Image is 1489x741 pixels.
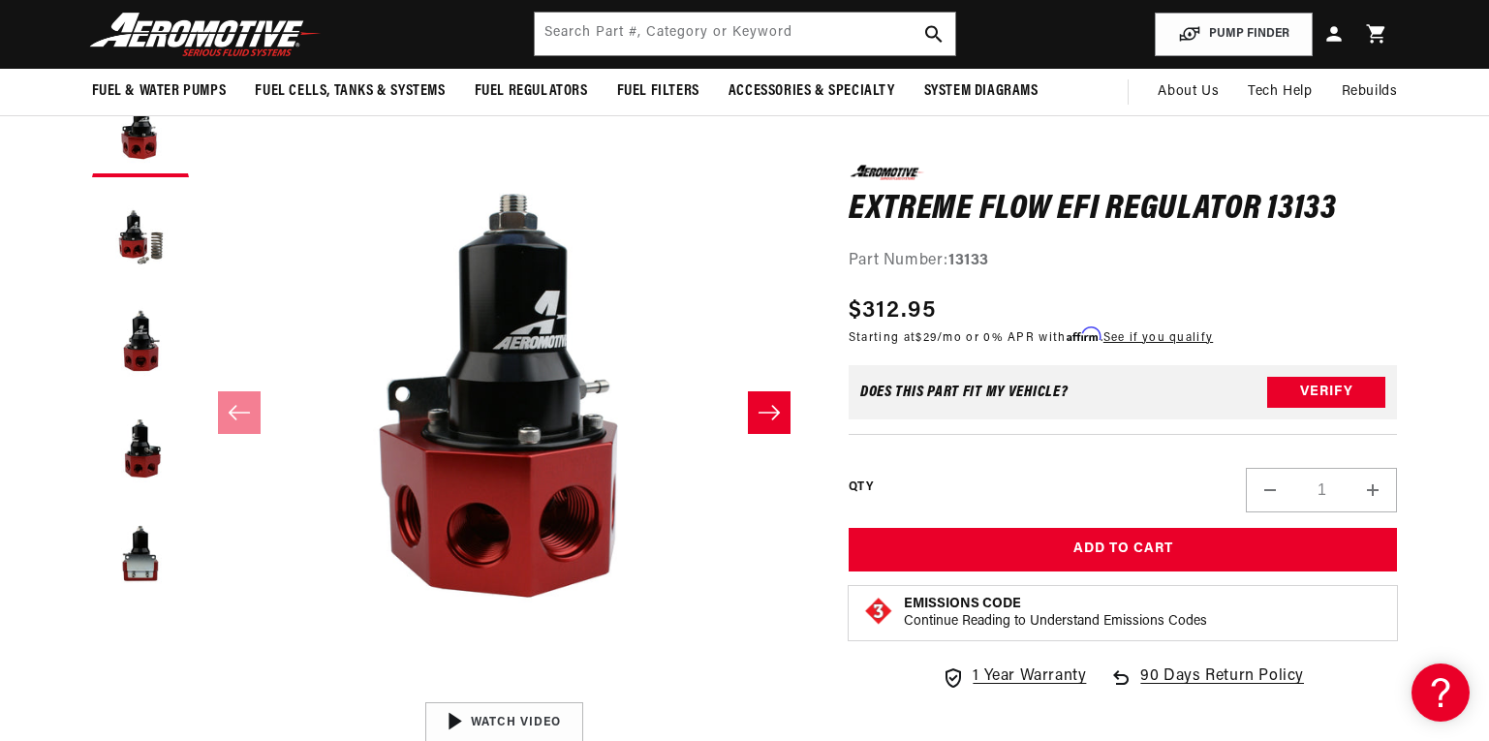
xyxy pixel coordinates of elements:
h1: Extreme Flow EFI Regulator 13133 [849,194,1398,225]
span: Fuel & Water Pumps [92,81,227,102]
span: Accessories & Specialty [729,81,895,102]
img: Aeromotive [84,12,326,57]
span: 1 Year Warranty [973,664,1086,690]
span: Fuel Cells, Tanks & Systems [255,81,445,102]
span: Fuel Filters [617,81,699,102]
button: Emissions CodeContinue Reading to Understand Emissions Codes [904,596,1207,631]
button: Load image 1 in gallery view [92,80,189,177]
input: Search by Part Number, Category or Keyword [535,13,955,55]
div: Part Number: [849,249,1398,274]
span: 90 Days Return Policy [1140,664,1304,709]
span: About Us [1158,84,1219,99]
summary: Fuel Regulators [460,69,603,114]
span: Tech Help [1248,81,1312,103]
button: Load image 5 in gallery view [92,507,189,603]
div: Does This part fit My vehicle? [860,385,1069,400]
a: See if you qualify - Learn more about Affirm Financing (opens in modal) [1103,331,1213,343]
button: PUMP FINDER [1155,13,1313,56]
span: Fuel Regulators [475,81,588,102]
span: Affirm [1067,326,1101,341]
button: Slide right [748,391,791,434]
summary: System Diagrams [910,69,1053,114]
label: QTY [849,479,873,496]
summary: Rebuilds [1327,69,1412,115]
span: System Diagrams [924,81,1039,102]
summary: Fuel & Water Pumps [78,69,241,114]
span: Rebuilds [1342,81,1398,103]
button: Load image 3 in gallery view [92,293,189,390]
p: Continue Reading to Understand Emissions Codes [904,613,1207,631]
a: 1 Year Warranty [942,664,1086,690]
a: 90 Days Return Policy [1109,664,1304,709]
button: Verify [1267,377,1385,408]
summary: Tech Help [1233,69,1326,115]
span: $29 [915,331,937,343]
button: Add to Cart [849,528,1398,571]
a: About Us [1143,69,1233,115]
span: $312.95 [849,293,936,327]
strong: Emissions Code [904,597,1021,611]
button: search button [913,13,955,55]
p: Starting at /mo or 0% APR with . [849,327,1213,346]
summary: Fuel Filters [603,69,714,114]
strong: 13133 [948,253,989,268]
button: Load image 2 in gallery view [92,187,189,284]
button: Slide left [218,391,261,434]
img: Emissions code [863,596,894,627]
summary: Fuel Cells, Tanks & Systems [240,69,459,114]
button: Load image 4 in gallery view [92,400,189,497]
summary: Accessories & Specialty [714,69,910,114]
